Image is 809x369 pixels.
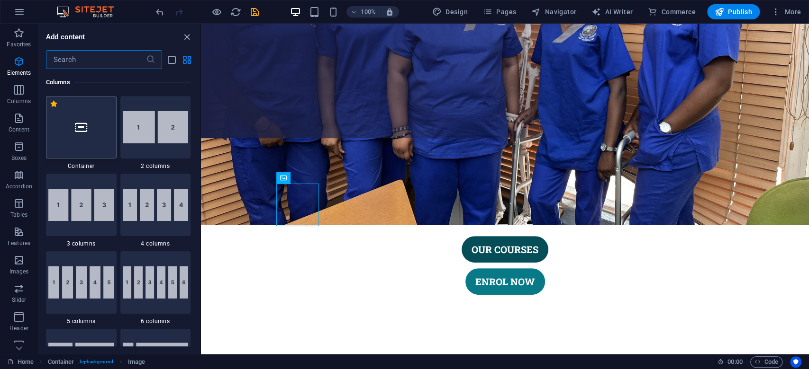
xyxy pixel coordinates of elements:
[46,251,117,325] div: 5 columns
[588,4,636,19] button: AI Writer
[644,4,700,19] button: Commerce
[48,266,114,299] img: 5columns.svg
[155,7,165,18] i: Undo: Change width (Ctrl+Z)
[11,154,27,162] p: Boxes
[361,6,376,18] h6: 100%
[78,356,113,368] span: . bg-background
[120,317,191,325] span: 6 columns
[715,7,752,17] span: Publish
[181,54,192,65] button: grid-view
[648,7,696,17] span: Commerce
[46,31,85,43] h6: Add content
[771,7,801,17] span: More
[181,31,192,43] button: close panel
[46,317,117,325] span: 5 columns
[166,54,177,65] button: list-view
[123,266,189,299] img: 6columns.svg
[120,240,191,247] span: 4 columns
[120,174,191,247] div: 4 columns
[123,111,189,143] img: 2-columns.svg
[120,251,191,325] div: 6 columns
[7,41,31,48] p: Favorites
[531,7,576,17] span: Navigator
[211,6,222,18] button: Click here to leave preview mode and continue editing
[734,358,736,365] span: :
[46,77,191,88] h6: Columns
[432,7,468,17] span: Design
[10,211,27,219] p: Tables
[7,97,31,105] p: Columns
[718,356,743,368] h6: Session time
[385,8,394,16] i: On resize automatically adjust zoom level to fit chosen device.
[6,183,32,190] p: Accordion
[128,356,145,368] span: Click to select. Double-click to edit
[48,189,114,221] img: 3columns.svg
[46,96,117,170] div: Container
[479,4,520,19] button: Pages
[591,7,633,17] span: AI Writer
[9,268,29,275] p: Images
[707,4,760,19] button: Publish
[428,4,472,19] button: Design
[790,356,801,368] button: Usercentrics
[48,356,145,368] nav: breadcrumb
[8,239,30,247] p: Features
[46,174,117,247] div: 3 columns
[120,96,191,170] div: 2 columns
[230,7,241,18] i: Reload page
[123,189,189,221] img: 4columns.svg
[750,356,782,368] button: Code
[727,356,742,368] span: 00 00
[8,356,34,368] a: Click to cancel selection. Double-click to open Pages
[46,50,146,69] input: Search
[55,6,126,18] img: Editor Logo
[154,6,165,18] button: undo
[46,162,117,170] span: Container
[249,7,260,18] i: Save (Ctrl+S)
[48,356,74,368] span: Click to select. Double-click to edit
[46,240,117,247] span: 3 columns
[9,126,29,133] p: Content
[50,100,58,108] span: Remove from favorites
[483,7,516,17] span: Pages
[9,325,28,332] p: Header
[527,4,580,19] button: Navigator
[767,4,805,19] button: More
[754,356,778,368] span: Code
[230,6,241,18] button: reload
[12,296,27,304] p: Slider
[249,6,260,18] button: save
[7,69,31,77] p: Elements
[346,6,380,18] button: 100%
[120,162,191,170] span: 2 columns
